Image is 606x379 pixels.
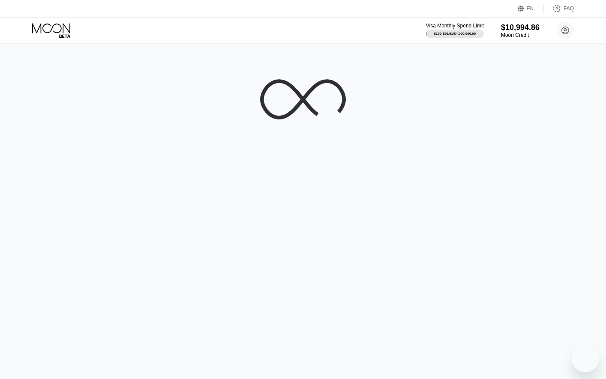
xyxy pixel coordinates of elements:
[572,345,599,372] iframe: Button to launch messaging window
[527,6,534,12] div: EN
[501,23,540,38] div: $10,994.86Moon Credit
[544,4,574,13] div: FAQ
[426,23,484,38] div: Visa Monthly Spend Limit$150,356.91/$4,000,000.00
[501,23,540,32] div: $10,994.86
[426,23,484,29] div: Visa Monthly Spend Limit
[434,32,476,36] div: $150,356.91 / $4,000,000.00
[518,4,544,13] div: EN
[501,32,540,38] div: Moon Credit
[564,6,574,12] div: FAQ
